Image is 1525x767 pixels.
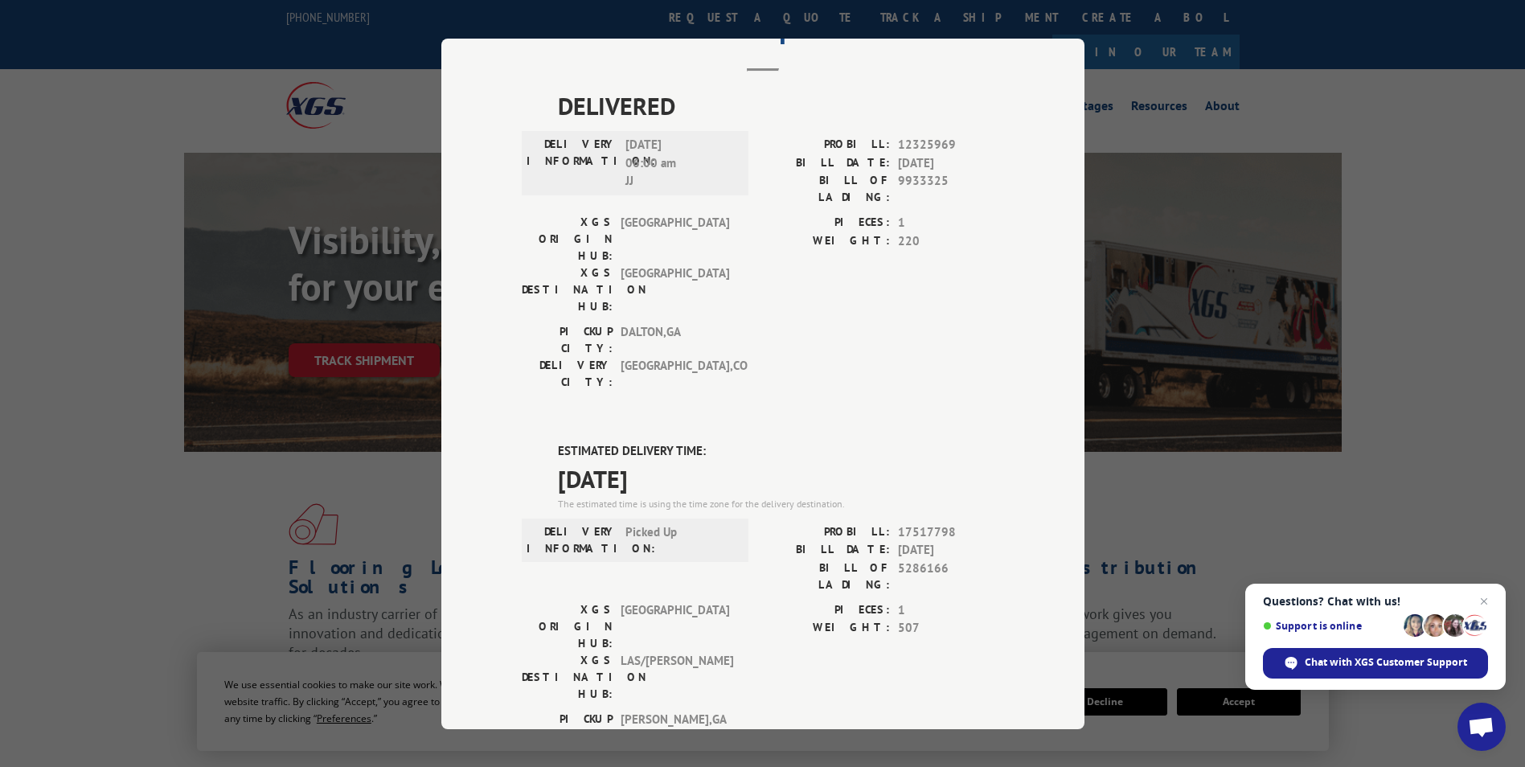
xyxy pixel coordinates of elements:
[763,541,890,560] label: BILL DATE:
[621,651,729,702] span: LAS/[PERSON_NAME]
[621,357,729,391] span: [GEOGRAPHIC_DATA] , CO
[1263,620,1398,632] span: Support is online
[558,460,1004,496] span: [DATE]
[763,232,890,250] label: WEIGHT:
[763,136,890,154] label: PROBILL:
[1263,648,1488,679] div: Chat with XGS Customer Support
[621,710,729,744] span: [PERSON_NAME] , GA
[522,265,613,315] label: XGS DESTINATION HUB:
[763,601,890,619] label: PIECES:
[898,523,1004,541] span: 17517798
[763,619,890,638] label: WEIGHT:
[898,601,1004,619] span: 1
[898,619,1004,638] span: 507
[898,541,1004,560] span: [DATE]
[898,559,1004,593] span: 5286166
[625,136,734,191] span: [DATE] 06:00 am JJ
[522,214,613,265] label: XGS ORIGIN HUB:
[621,601,729,651] span: [GEOGRAPHIC_DATA]
[898,214,1004,232] span: 1
[1305,655,1467,670] span: Chat with XGS Customer Support
[763,172,890,206] label: BILL OF LADING:
[522,651,613,702] label: XGS DESTINATION HUB:
[898,154,1004,172] span: [DATE]
[522,710,613,744] label: PICKUP CITY:
[527,523,617,556] label: DELIVERY INFORMATION:
[621,265,729,315] span: [GEOGRAPHIC_DATA]
[898,136,1004,154] span: 12325969
[522,323,613,357] label: PICKUP CITY:
[898,172,1004,206] span: 9933325
[625,523,734,556] span: Picked Up
[621,323,729,357] span: DALTON , GA
[527,136,617,191] label: DELIVERY INFORMATION:
[898,232,1004,250] span: 220
[763,523,890,541] label: PROBILL:
[763,214,890,232] label: PIECES:
[558,442,1004,461] label: ESTIMATED DELIVERY TIME:
[522,17,1004,47] h2: Track Shipment
[1457,703,1506,751] div: Open chat
[763,154,890,172] label: BILL DATE:
[522,601,613,651] label: XGS ORIGIN HUB:
[763,559,890,593] label: BILL OF LADING:
[621,214,729,265] span: [GEOGRAPHIC_DATA]
[1474,592,1494,611] span: Close chat
[522,357,613,391] label: DELIVERY CITY:
[1263,595,1488,608] span: Questions? Chat with us!
[558,496,1004,511] div: The estimated time is using the time zone for the delivery destination.
[558,88,1004,124] span: DELIVERED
